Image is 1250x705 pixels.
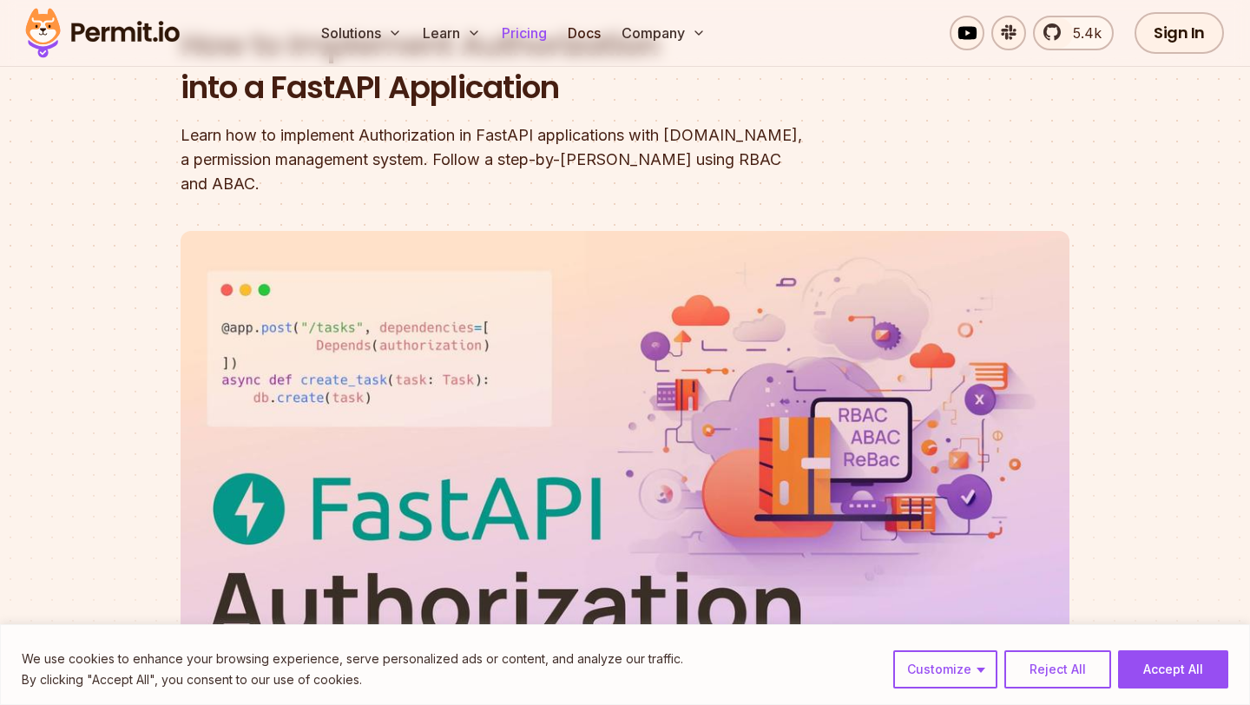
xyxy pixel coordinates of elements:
[17,3,187,63] img: Permit logo
[1118,650,1228,689] button: Accept All
[1135,12,1224,54] a: Sign In
[22,669,683,690] p: By clicking "Accept All", you consent to our use of cookies.
[1033,16,1114,50] a: 5.4k
[416,16,488,50] button: Learn
[314,16,409,50] button: Solutions
[495,16,554,50] a: Pricing
[893,650,997,689] button: Customize
[181,23,847,109] h1: How to Implement Authorization into a FastAPI Application
[181,123,847,196] div: Learn how to implement Authorization in FastAPI applications with [DOMAIN_NAME], a permission man...
[1062,23,1102,43] span: 5.4k
[561,16,608,50] a: Docs
[1004,650,1111,689] button: Reject All
[615,16,713,50] button: Company
[22,649,683,669] p: We use cookies to enhance your browsing experience, serve personalized ads or content, and analyz...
